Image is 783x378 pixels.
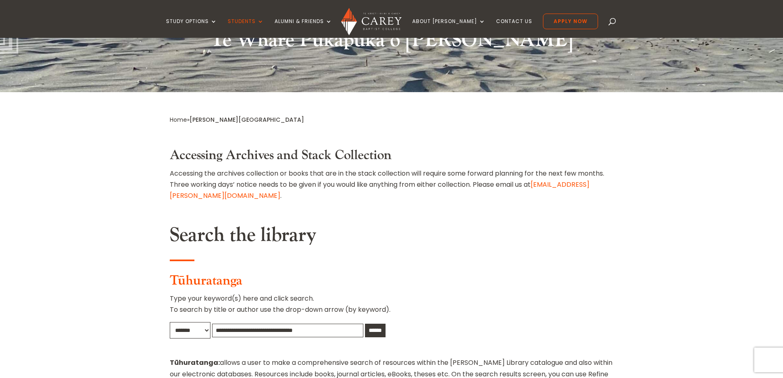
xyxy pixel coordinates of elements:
[170,148,614,167] h3: Accessing Archives and Stack Collection
[341,8,402,35] img: Carey Baptist College
[170,358,220,367] strong: Tūhuratanga:
[170,223,614,251] h2: Search the library
[170,293,614,322] p: Type your keyword(s) here and click search. To search by title or author use the drop-down arrow ...
[170,116,187,124] a: Home
[543,14,598,29] a: Apply Now
[170,28,614,56] h2: Te Whare Pukapuka o [PERSON_NAME]
[166,19,217,38] a: Study Options
[228,19,264,38] a: Students
[412,19,485,38] a: About [PERSON_NAME]
[496,19,532,38] a: Contact Us
[189,116,304,124] span: [PERSON_NAME][GEOGRAPHIC_DATA]
[170,116,304,124] span: »
[170,273,614,293] h3: Tūhuratanga
[170,168,614,202] p: Accessing the archives collection or books that are in the stack collection will require some for...
[275,19,332,38] a: Alumni & Friends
